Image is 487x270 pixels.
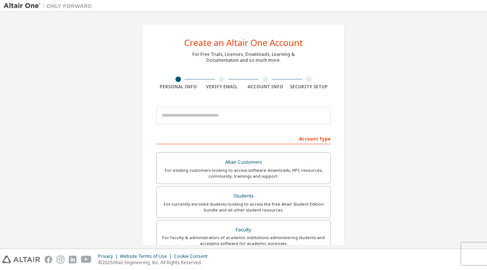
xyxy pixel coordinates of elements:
div: Personal Info [156,84,200,90]
div: Account Info [243,84,287,90]
div: Verify Email [200,84,244,90]
div: Privacy [98,253,120,259]
img: facebook.svg [45,256,52,263]
div: For existing customers looking to access software downloads, HPC resources, community, trainings ... [161,167,326,179]
div: Security Setup [287,84,331,90]
img: instagram.svg [57,256,64,263]
img: linkedin.svg [69,256,77,263]
div: For currently enrolled students looking to access the free Altair Student Edition bundle and all ... [161,201,326,213]
div: Students [161,191,326,201]
div: Account Type [156,132,331,144]
div: For faculty & administrators of academic institutions administering students and accessing softwa... [161,235,326,246]
img: Altair One [4,2,96,10]
img: altair_logo.svg [2,256,40,263]
p: © 2025 Altair Engineering, Inc. All Rights Reserved. [98,259,212,266]
div: For Free Trials, Licenses, Downloads, Learning & Documentation and so much more. [192,51,295,63]
div: Create an Altair One Account [184,38,303,47]
div: Altair Customers [161,157,326,167]
div: Website Terms of Use [120,253,174,259]
img: youtube.svg [81,256,92,263]
div: Cookie Consent [174,253,212,259]
div: Faculty [161,225,326,235]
